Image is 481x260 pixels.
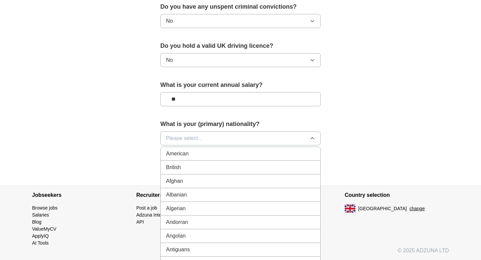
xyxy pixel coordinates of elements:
button: No [160,14,321,28]
span: Angolan [166,232,186,240]
a: ApplyIQ [32,233,49,239]
span: Andorran [166,218,188,226]
span: Antiguans [166,246,190,254]
span: No [166,17,173,25]
label: What is your (primary) nationality? [160,120,321,129]
a: ValueMyCV [32,226,56,232]
div: © 2025 ADZUNA LTD [27,247,454,260]
label: Do you hold a valid UK driving licence? [160,41,321,50]
span: No [166,56,173,64]
a: Blog [32,219,41,225]
button: No [160,53,321,67]
label: Do you have any unspent criminal convictions? [160,2,321,11]
span: Albanian [166,191,187,199]
span: Afghan [166,177,183,185]
span: British [166,163,181,171]
button: Please select... [160,131,321,145]
span: Algerian [166,205,186,213]
img: UK flag [345,205,355,213]
a: Adzuna Intelligence [136,212,177,218]
h4: Country selection [345,186,449,205]
button: change [410,205,425,212]
a: Post a job [136,205,157,211]
a: API [136,219,144,225]
a: AI Tools [32,240,49,246]
span: American [166,150,189,158]
a: Browse jobs [32,205,57,211]
span: Please select... [166,134,202,142]
span: [GEOGRAPHIC_DATA] [358,205,407,212]
label: What is your current annual salary? [160,81,321,90]
a: Salaries [32,212,49,218]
